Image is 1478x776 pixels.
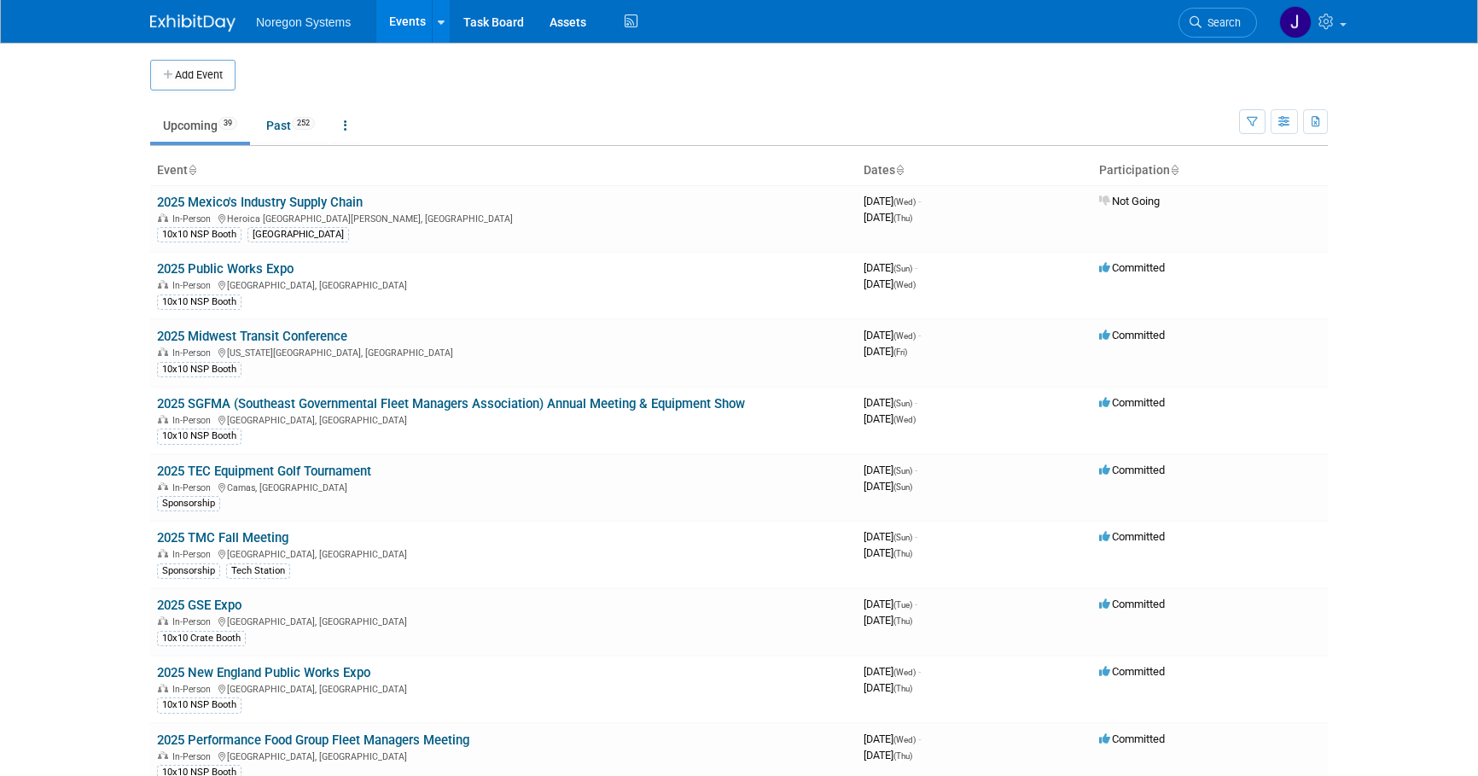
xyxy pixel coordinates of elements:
img: In-Person Event [158,280,168,289]
a: 2025 Mexico's Industry Supply Chain [157,195,363,210]
span: (Thu) [893,549,912,558]
span: [DATE] [864,546,912,559]
span: [DATE] [864,749,912,761]
span: - [918,665,921,678]
span: Committed [1099,464,1165,476]
div: [GEOGRAPHIC_DATA], [GEOGRAPHIC_DATA] [157,749,850,762]
a: 2025 TMC Fall Meeting [157,530,288,546]
span: [DATE] [864,412,916,425]
a: 2025 New England Public Works Expo [157,665,370,680]
span: In-Person [172,616,216,627]
div: 10x10 Crate Booth [157,631,246,646]
div: 10x10 NSP Booth [157,429,241,444]
span: - [915,530,917,543]
span: (Thu) [893,684,912,693]
div: Heroica [GEOGRAPHIC_DATA][PERSON_NAME], [GEOGRAPHIC_DATA] [157,211,850,225]
span: [DATE] [864,480,912,493]
div: Sponsorship [157,496,220,511]
div: Tech Station [226,563,290,579]
span: - [915,396,917,409]
div: [GEOGRAPHIC_DATA], [GEOGRAPHIC_DATA] [157,546,850,560]
div: 10x10 NSP Booth [157,362,241,377]
th: Dates [857,156,1092,185]
span: In-Person [172,549,216,560]
span: (Wed) [893,415,916,424]
th: Event [150,156,857,185]
span: [DATE] [864,530,917,543]
span: (Wed) [893,668,916,677]
div: [GEOGRAPHIC_DATA], [GEOGRAPHIC_DATA] [157,277,850,291]
a: 2025 SGFMA (Southeast Governmental Fleet Managers Association) Annual Meeting & Equipment Show [157,396,745,411]
span: Committed [1099,665,1165,678]
span: [DATE] [864,329,921,341]
div: 10x10 NSP Booth [157,227,241,242]
button: Add Event [150,60,236,90]
span: 252 [292,117,315,130]
span: [DATE] [864,195,921,207]
span: (Sun) [893,466,912,476]
span: Committed [1099,261,1165,274]
span: [DATE] [864,598,917,610]
span: In-Person [172,482,216,493]
span: (Thu) [893,616,912,626]
a: 2025 Performance Food Group Fleet Managers Meeting [157,732,469,748]
span: Search [1202,16,1241,29]
span: Committed [1099,598,1165,610]
span: [DATE] [864,211,912,224]
span: [DATE] [864,665,921,678]
div: [GEOGRAPHIC_DATA], [GEOGRAPHIC_DATA] [157,614,850,627]
span: Committed [1099,329,1165,341]
span: [DATE] [864,396,917,409]
span: (Wed) [893,331,916,341]
span: Committed [1099,530,1165,543]
div: [GEOGRAPHIC_DATA] [247,227,349,242]
span: [DATE] [864,277,916,290]
span: Committed [1099,396,1165,409]
span: [DATE] [864,681,912,694]
a: 2025 Midwest Transit Conference [157,329,347,344]
div: Camas, [GEOGRAPHIC_DATA] [157,480,850,493]
span: - [918,195,921,207]
span: In-Person [172,415,216,426]
a: Sort by Participation Type [1170,163,1178,177]
span: (Fri) [893,347,907,357]
a: Sort by Event Name [188,163,196,177]
span: [DATE] [864,464,917,476]
span: In-Person [172,213,216,225]
span: - [915,598,917,610]
img: Johana Gil [1279,6,1312,38]
a: 2025 GSE Expo [157,598,241,613]
div: [GEOGRAPHIC_DATA], [GEOGRAPHIC_DATA] [157,681,850,695]
span: 39 [218,117,237,130]
span: In-Person [172,684,216,695]
img: In-Person Event [158,347,168,356]
span: (Sun) [893,533,912,542]
img: In-Person Event [158,616,168,625]
img: ExhibitDay [150,15,236,32]
div: [US_STATE][GEOGRAPHIC_DATA], [GEOGRAPHIC_DATA] [157,345,850,359]
img: In-Person Event [158,482,168,491]
span: (Sun) [893,399,912,408]
a: Upcoming39 [150,109,250,142]
span: (Sun) [893,482,912,492]
img: In-Person Event [158,549,168,557]
span: Committed [1099,732,1165,745]
img: In-Person Event [158,415,168,423]
span: Noregon Systems [256,15,351,29]
span: (Thu) [893,213,912,223]
a: 2025 TEC Equipment Golf Tournament [157,464,371,479]
a: Search [1178,8,1257,38]
span: [DATE] [864,732,921,745]
div: 10x10 NSP Booth [157,697,241,713]
span: [DATE] [864,261,917,274]
span: - [918,732,921,745]
span: In-Person [172,751,216,762]
span: (Thu) [893,751,912,761]
span: - [918,329,921,341]
div: [GEOGRAPHIC_DATA], [GEOGRAPHIC_DATA] [157,412,850,426]
img: In-Person Event [158,751,168,760]
th: Participation [1092,156,1328,185]
span: (Tue) [893,600,912,610]
span: Not Going [1099,195,1160,207]
span: (Sun) [893,264,912,273]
